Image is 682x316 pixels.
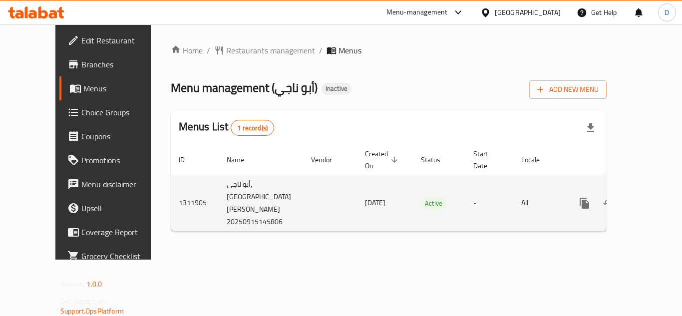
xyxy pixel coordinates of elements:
[421,154,453,166] span: Status
[60,295,106,308] span: Get support on:
[537,83,599,96] span: Add New Menu
[171,145,677,232] table: enhanced table
[59,196,169,220] a: Upsell
[81,250,161,262] span: Grocery Checklist
[214,44,315,56] a: Restaurants management
[59,124,169,148] a: Coupons
[465,175,513,231] td: -
[59,220,169,244] a: Coverage Report
[171,44,607,56] nav: breadcrumb
[207,44,210,56] li: /
[473,148,501,172] span: Start Date
[81,34,161,46] span: Edit Restaurant
[59,172,169,196] a: Menu disclaimer
[59,148,169,172] a: Promotions
[179,154,198,166] span: ID
[59,244,169,268] a: Grocery Checklist
[322,83,351,95] div: Inactive
[81,106,161,118] span: Choice Groups
[227,154,257,166] span: Name
[59,100,169,124] a: Choice Groups
[579,116,603,140] div: Export file
[231,120,274,136] div: Total records count
[565,145,677,175] th: Actions
[513,175,565,231] td: All
[365,196,385,209] span: [DATE]
[171,76,318,99] span: Menu management ( أبو ناجي )
[319,44,323,56] li: /
[171,175,219,231] td: 1311905
[81,178,161,190] span: Menu disclaimer
[86,278,102,291] span: 1.0.0
[226,44,315,56] span: Restaurants management
[421,198,446,209] span: Active
[339,44,361,56] span: Menus
[495,7,561,18] div: [GEOGRAPHIC_DATA]
[231,123,274,133] span: 1 record(s)
[81,58,161,70] span: Branches
[219,175,303,231] td: أبو ناجي,[GEOGRAPHIC_DATA][PERSON_NAME] 20250915145806
[179,119,274,136] h2: Menus List
[365,148,401,172] span: Created On
[59,52,169,76] a: Branches
[81,154,161,166] span: Promotions
[529,80,607,99] button: Add New Menu
[521,154,553,166] span: Locale
[83,82,161,94] span: Menus
[573,191,597,215] button: more
[59,28,169,52] a: Edit Restaurant
[81,226,161,238] span: Coverage Report
[81,130,161,142] span: Coupons
[386,6,448,18] div: Menu-management
[322,84,351,93] span: Inactive
[81,202,161,214] span: Upsell
[421,197,446,209] div: Active
[597,191,621,215] button: Change Status
[59,76,169,100] a: Menus
[311,154,345,166] span: Vendor
[60,278,85,291] span: Version:
[665,7,669,18] span: D
[171,44,203,56] a: Home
